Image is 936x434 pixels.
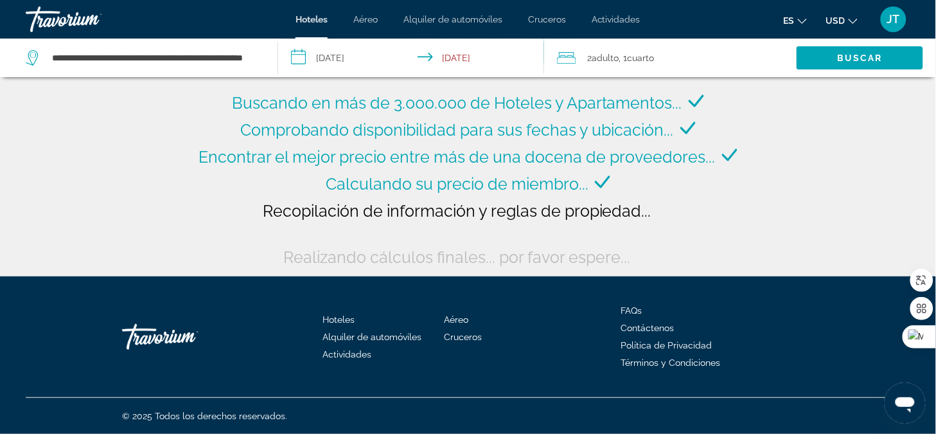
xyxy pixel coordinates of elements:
a: Cruceros [444,332,482,342]
a: Aéreo [444,314,468,325]
button: User Menu [877,6,910,33]
button: Select check in and out date [278,39,543,77]
iframe: Botón para iniciar la ventana de mensajería [885,383,926,424]
span: , 1 [619,49,655,67]
span: Buscando en más de 3.000.000 de Hoteles y Apartamentos... [232,93,682,113]
span: Calculando su precio de miembro... [326,174,588,194]
span: © 2025 Todos los derechos reservados. [122,411,287,421]
span: Comprobando disponibilidad para sus fechas y ubicación... [241,120,674,140]
a: Alquiler de automóviles [403,14,502,24]
span: Cuarto [628,53,655,63]
button: Search [797,46,923,69]
a: Hoteles [296,14,328,24]
span: 2 [588,49,619,67]
a: Cruceros [528,14,566,24]
a: Hoteles [323,314,355,325]
span: JT [887,13,900,26]
span: Adulto [592,53,619,63]
a: FAQs [621,305,642,316]
button: Change currency [826,11,858,30]
a: Go Home [122,318,251,356]
button: Change language [784,11,807,30]
span: Buscar [837,53,883,63]
a: Aéreo [353,14,378,24]
span: Recopilación de información y reglas de propiedad... [263,201,651,221]
a: Términos y Condiciones [621,357,721,368]
span: Encontrar el mejor precio entre más de una docena de proveedores... [199,147,716,167]
span: USD [826,15,845,26]
a: Contáctenos [621,323,675,333]
input: Search hotel destination [51,48,258,68]
span: Realizando cálculos finales... por favor espere... [284,248,631,267]
a: Política de Privacidad [621,340,712,350]
button: Travelers: 2 adults, 0 children [544,39,797,77]
a: Actividades [323,349,372,359]
span: es [784,15,795,26]
a: Alquiler de automóviles [323,332,422,342]
a: Travorium [26,3,154,36]
a: Actividades [592,14,640,24]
